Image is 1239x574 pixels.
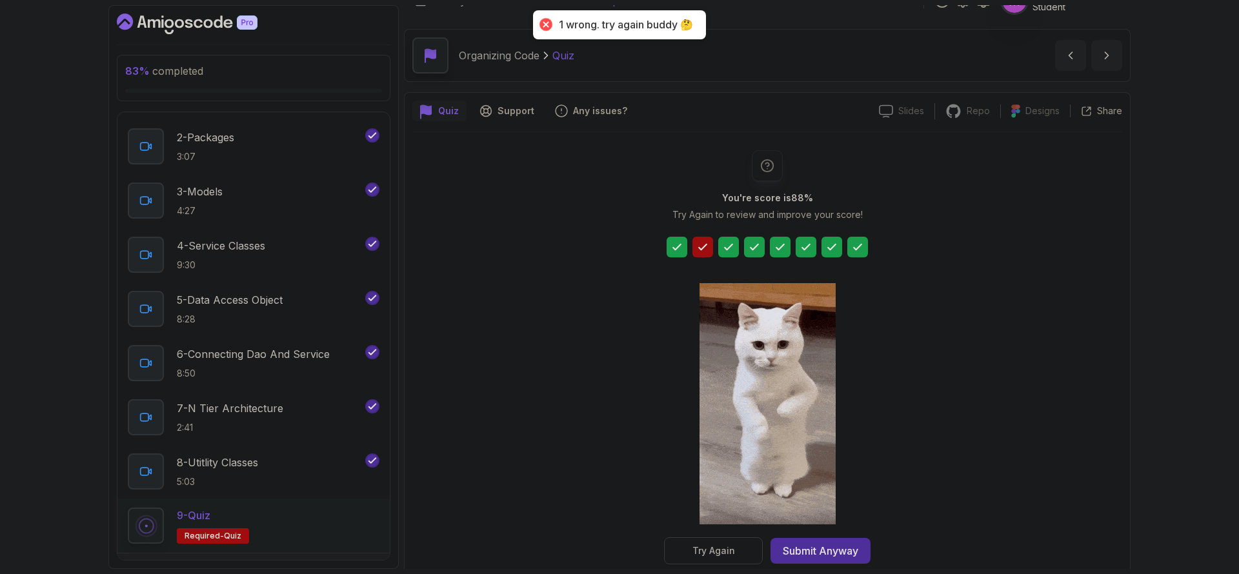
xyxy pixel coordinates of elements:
p: 5 - Data Access Object [177,292,283,308]
p: 6 - Connecting Dao And Service [177,346,330,362]
div: Submit Anyway [783,543,858,559]
button: Share [1070,104,1122,117]
p: Organizing Code [459,48,539,63]
p: 4 - Service Classes [177,238,265,253]
span: Required- [185,531,224,541]
h2: You're score is 88 % [722,192,813,204]
p: 9 - Quiz [177,508,210,523]
p: Try Again to review and improve your score! [672,208,863,221]
span: 83 % [125,64,150,77]
p: Quiz [438,104,459,117]
button: 4-Service Classes9:30 [128,237,379,273]
p: 2:41 [177,421,283,434]
button: 9-QuizRequired-quiz [128,508,379,544]
span: completed [125,64,203,77]
p: Quiz [552,48,574,63]
p: 7 - N Tier Architecture [177,401,283,416]
button: Try Again [664,537,763,564]
p: Repo [967,104,990,117]
button: 8-Utitlity Classes5:03 [128,453,379,490]
button: 6-Connecting Dao And Service8:50 [128,345,379,381]
button: 2-Packages3:07 [128,128,379,164]
button: Support button [472,101,542,121]
p: Any issues? [573,104,627,117]
button: previous content [1055,40,1086,71]
button: 5-Data Access Object8:28 [128,291,379,327]
p: 4:27 [177,204,223,217]
button: quiz button [412,101,467,121]
button: 3-Models4:27 [128,183,379,219]
button: next content [1091,40,1122,71]
p: 5:03 [177,475,258,488]
img: cool-cat [700,283,836,524]
p: Slides [898,104,924,117]
p: Share [1097,104,1122,117]
p: 3:07 [177,150,234,163]
button: 7-N Tier Architecture2:41 [128,399,379,435]
a: Dashboard [117,14,287,34]
span: quiz [224,531,241,541]
p: 8 - Utitlity Classes [177,455,258,470]
p: 9:30 [177,259,265,272]
div: 1 wrong. try again buddy 🤔 [559,18,693,32]
button: Submit Anyway [771,538,871,564]
div: Try Again [692,544,735,557]
p: Support [498,104,534,117]
p: 8:28 [177,313,283,326]
p: 3 - Models [177,184,223,199]
p: 2 - Packages [177,130,234,145]
p: 8:50 [177,367,330,380]
button: Feedback button [547,101,635,121]
p: Student [1032,1,1107,14]
p: Designs [1025,104,1060,117]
